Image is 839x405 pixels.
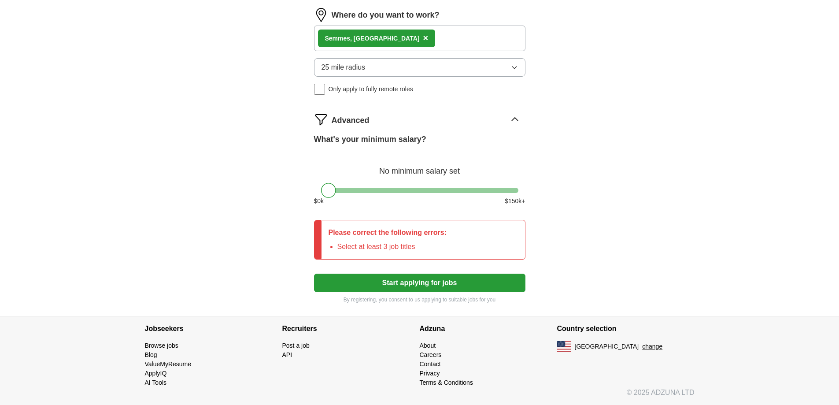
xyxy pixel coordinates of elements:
span: 25 mile radius [322,62,366,73]
div: © 2025 ADZUNA LTD [138,387,702,405]
a: Post a job [282,342,310,349]
img: US flag [557,341,571,352]
a: Privacy [420,370,440,377]
a: ValueMyResume [145,360,192,368]
span: $ 0 k [314,197,324,206]
li: Select at least 3 job titles [337,242,447,252]
label: Where do you want to work? [332,9,440,21]
img: location.png [314,8,328,22]
img: filter [314,112,328,126]
a: Contact [420,360,441,368]
button: Start applying for jobs [314,274,525,292]
span: Only apply to fully remote roles [329,85,413,94]
button: 25 mile radius [314,58,525,77]
a: About [420,342,436,349]
button: × [423,32,428,45]
a: API [282,351,292,358]
p: Please correct the following errors: [329,227,447,238]
a: AI Tools [145,379,167,386]
button: change [642,342,662,351]
a: Browse jobs [145,342,178,349]
a: Terms & Conditions [420,379,473,386]
span: [GEOGRAPHIC_DATA] [575,342,639,351]
input: Only apply to fully remote roles [314,84,325,95]
span: $ 150 k+ [505,197,525,206]
span: Advanced [332,115,370,126]
a: Blog [145,351,157,358]
label: What's your minimum salary? [314,134,426,145]
span: × [423,33,428,43]
h4: Country selection [557,316,695,341]
p: By registering, you consent to us applying to suitable jobs for you [314,296,525,304]
div: No minimum salary set [314,156,525,177]
strong: Semmes, [GEOGRAPHIC_DATA] [325,35,420,42]
a: ApplyIQ [145,370,167,377]
a: Careers [420,351,442,358]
